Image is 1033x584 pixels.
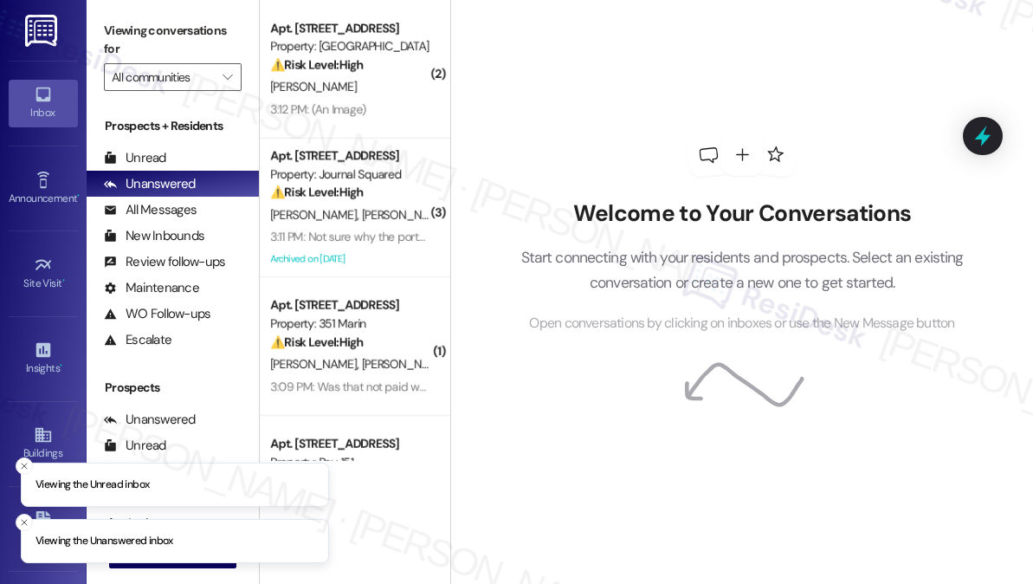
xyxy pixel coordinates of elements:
div: Review follow-ups [104,253,225,271]
div: Apt. [STREET_ADDRESS] [270,146,430,165]
div: Apt. [STREET_ADDRESS] [270,296,430,315]
h2: Welcome to Your Conversations [494,200,990,228]
span: [PERSON_NAME] [270,356,362,372]
strong: ⚠️ Risk Level: High [270,57,364,73]
a: Inbox [9,80,78,127]
div: Property: Bay 151 [270,453,430,471]
div: Apt. [STREET_ADDRESS] [270,19,430,37]
a: Buildings [9,420,78,467]
div: Prospects + Residents [87,117,259,135]
div: Property: [GEOGRAPHIC_DATA] [270,37,430,55]
div: 3:11 PM: Not sure why the portal hasn't taken off the balance. [270,229,570,244]
p: Start connecting with your residents and prospects. Select an existing conversation or create a n... [494,245,990,295]
div: Property: 351 Marin [270,315,430,333]
div: Maintenance [104,279,199,297]
label: Viewing conversations for [104,17,242,63]
div: Apt. [STREET_ADDRESS] [270,435,430,453]
p: Viewing the Unanswered inbox [36,534,173,549]
span: • [62,275,65,287]
div: WO Follow-ups [104,305,210,323]
button: Close toast [16,514,33,531]
span: [PERSON_NAME] [270,79,357,94]
div: Unanswered [104,175,196,193]
img: ResiDesk Logo [25,15,61,47]
i:  [223,70,232,84]
div: 3:12 PM: (An Image) [270,101,366,117]
span: • [77,190,80,202]
div: All Messages [104,201,197,219]
div: Unread [104,437,166,455]
div: Prospects [87,379,259,397]
span: • [60,360,62,372]
span: [PERSON_NAME] [270,207,362,223]
a: Site Visit • [9,250,78,297]
span: [PERSON_NAME] [362,207,449,223]
button: Close toast [16,457,33,474]
p: Viewing the Unread inbox [36,477,149,492]
div: Property: Journal Squared [270,165,430,184]
div: Unread [104,149,166,167]
div: Archived on [DATE] [268,248,432,269]
strong: ⚠️ Risk Level: High [270,185,364,200]
a: Leads [9,506,78,553]
div: New Inbounds [104,227,204,245]
strong: ⚠️ Risk Level: High [270,334,364,350]
input: All communities [112,63,214,91]
span: [PERSON_NAME] [362,356,449,372]
a: Insights • [9,335,78,382]
span: Open conversations by clicking on inboxes or use the New Message button [529,313,954,334]
div: Escalate [104,331,171,349]
div: Unanswered [104,411,196,429]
